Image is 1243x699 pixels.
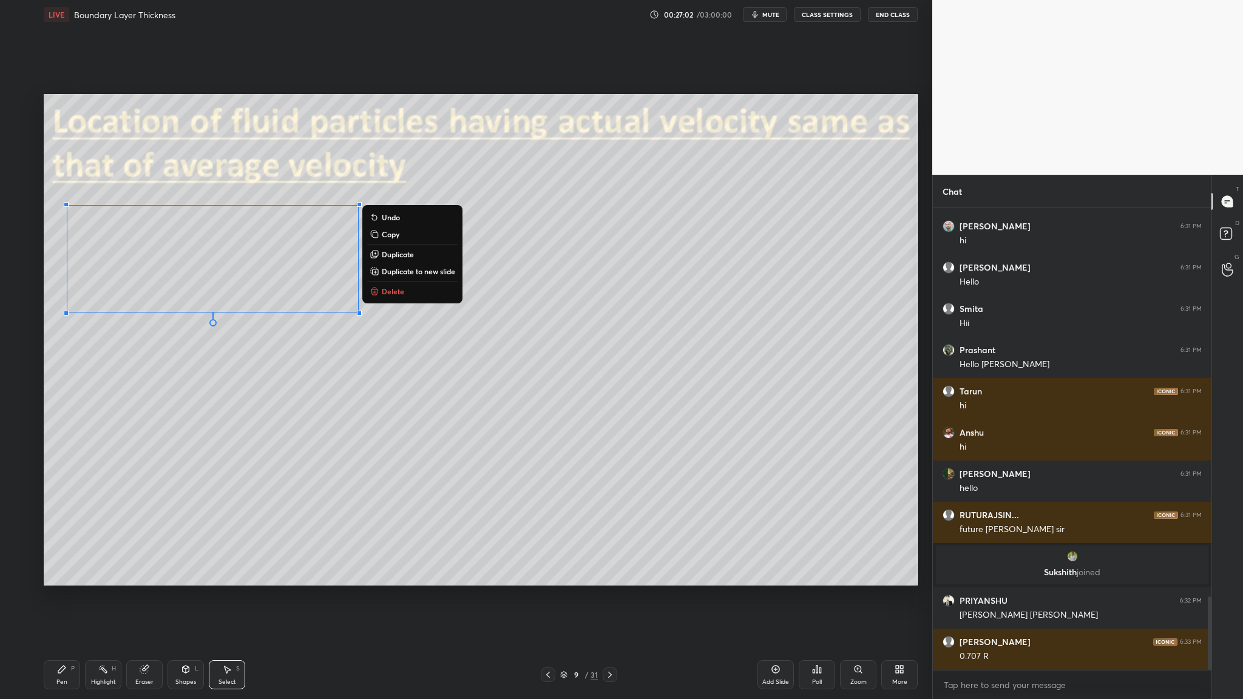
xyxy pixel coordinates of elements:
div: L [195,666,198,672]
div: hello [960,482,1202,495]
h6: Anshu [960,427,984,438]
h6: Smita [960,303,983,314]
p: T [1236,184,1239,194]
img: 2bf1f5098ed64b959cd62243b4407c44.jpg [943,344,955,356]
img: default.png [943,262,955,274]
span: joined [1077,566,1100,578]
h6: [PERSON_NAME] [960,637,1031,647]
div: Poll [812,679,822,685]
img: iconic-dark.1390631f.png [1154,512,1178,519]
h6: Tarun [960,386,982,397]
button: End Class [868,7,918,22]
div: future [PERSON_NAME] sir [960,524,1202,536]
img: default.png [943,636,955,648]
button: CLASS SETTINGS [794,7,861,22]
div: 9 [570,671,582,678]
button: Copy [367,227,458,241]
div: Eraser [135,679,154,685]
div: H [112,666,116,672]
img: iconic-dark.1390631f.png [1154,388,1178,395]
div: grid [933,208,1211,670]
img: default.png [943,509,955,521]
p: Delete [382,286,404,296]
img: 2def19b0d2cc4c8eba1c18421231d572.jpg [943,220,955,232]
h6: [PERSON_NAME] [960,468,1031,479]
h4: Boundary Layer Thickness [74,9,175,21]
div: hi [960,400,1202,412]
div: Hii [960,317,1202,329]
img: iconic-dark.1390631f.png [1153,638,1177,646]
p: Chat [933,175,972,208]
div: Select [218,679,236,685]
img: 3eb2064802234b63b0442d03eeddaa1d.jpg [943,595,955,607]
div: More [892,679,907,685]
div: Highlight [91,679,116,685]
div: Add Slide [762,679,789,685]
img: default.png [943,385,955,397]
span: mute [762,10,779,19]
button: Duplicate to new slide [367,264,458,279]
button: Undo [367,210,458,225]
p: Copy [382,229,399,239]
div: 31 [591,669,598,680]
button: mute [743,7,787,22]
button: Delete [367,284,458,299]
img: d8291dd1f779437188234d09d8eea641.jpg [943,468,955,480]
div: Shapes [175,679,196,685]
div: Hello [PERSON_NAME] [960,359,1202,371]
div: 6:31 PM [1180,512,1202,519]
p: Duplicate to new slide [382,266,455,276]
div: Zoom [850,679,867,685]
div: Pen [56,679,67,685]
div: hi [960,441,1202,453]
div: S [236,666,240,672]
div: 6:31 PM [1180,305,1202,312]
h6: [PERSON_NAME] [960,262,1031,273]
img: iconic-dark.1390631f.png [1154,429,1178,436]
button: Duplicate [367,247,458,262]
div: 6:33 PM [1180,638,1202,646]
div: 6:31 PM [1180,429,1202,436]
h6: [PERSON_NAME] [960,221,1031,232]
div: P [71,666,75,672]
h6: RUTURAJSIN... [960,510,1019,521]
p: G [1235,252,1239,262]
div: 6:31 PM [1180,346,1202,354]
p: Undo [382,212,400,222]
img: 785525d35f8f434088e19bcf4eb51d34.jpg [943,427,955,439]
div: 6:31 PM [1180,470,1202,478]
div: [PERSON_NAME] [PERSON_NAME] [960,609,1202,621]
p: Sukshith [943,567,1201,577]
div: 6:31 PM [1180,388,1202,395]
div: Hello [960,276,1202,288]
div: hi [960,235,1202,247]
p: Duplicate [382,249,414,259]
div: 6:31 PM [1180,264,1202,271]
p: D [1235,218,1239,228]
img: 3 [1066,550,1079,562]
h6: PRIYANSHU [960,595,1008,606]
div: 6:32 PM [1180,597,1202,604]
div: 6:31 PM [1180,223,1202,230]
div: LIVE [44,7,69,22]
img: default.png [943,303,955,315]
h6: Prashant [960,345,995,356]
div: 0.707 R [960,650,1202,663]
div: / [584,671,588,678]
